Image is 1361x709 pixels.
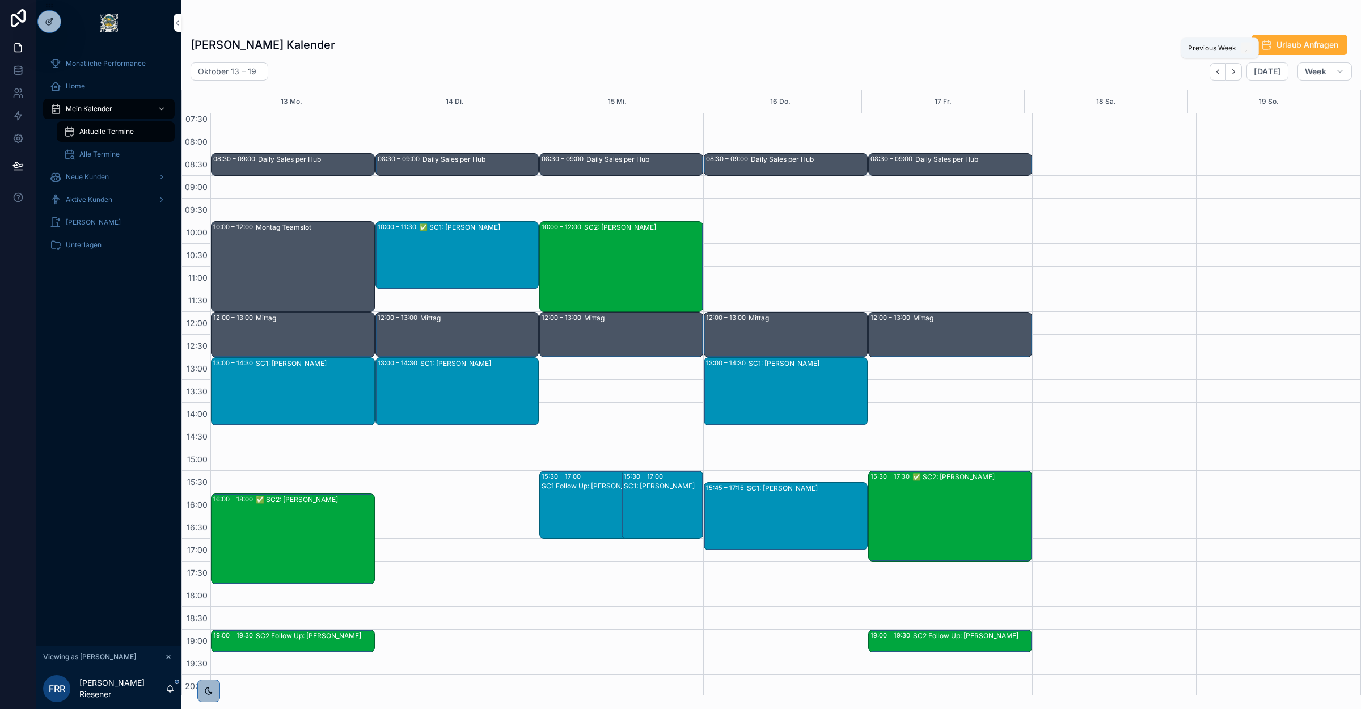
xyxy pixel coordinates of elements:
div: 08:30 – 09:00 [378,154,422,163]
div: 15:30 – 17:00 [542,472,584,481]
span: 16:30 [184,522,210,532]
span: , [1242,44,1251,53]
span: 15:00 [184,454,210,464]
div: 16:00 – 18:00✅ SC2: [PERSON_NAME] [212,494,374,584]
span: Monatliche Performance [66,59,146,68]
div: ✅ SC1: [PERSON_NAME] [419,223,538,232]
span: Viewing as [PERSON_NAME] [43,652,136,661]
span: 07:30 [183,114,210,124]
a: Neue Kunden [43,167,175,187]
span: 09:00 [182,182,210,192]
span: 08:00 [182,137,210,146]
span: Mein Kalender [66,104,112,113]
span: 14:30 [184,432,210,441]
a: Monatliche Performance [43,53,175,74]
div: 17 Fr. [935,90,952,113]
span: Unterlagen [66,240,102,250]
div: 08:30 – 09:00 [870,154,915,163]
span: 17:30 [184,568,210,577]
a: Aktive Kunden [43,189,175,210]
button: 16 Do. [770,90,791,113]
div: 12:00 – 13:00 [378,313,420,322]
span: 13:00 [184,364,210,373]
div: 12:00 – 13:00Mittag [869,313,1032,357]
button: 13 Mo. [281,90,302,113]
div: 08:30 – 09:00 [213,154,258,163]
div: 08:30 – 09:00 [542,154,586,163]
div: 08:30 – 09:00Daily Sales per Hub [869,154,1032,175]
button: Back [1210,63,1226,81]
div: 19:00 – 19:30 [213,631,256,640]
div: 19:00 – 19:30SC2 Follow Up: [PERSON_NAME] [869,630,1032,652]
div: 08:30 – 09:00Daily Sales per Hub [212,154,374,175]
a: [PERSON_NAME] [43,212,175,233]
div: 15:45 – 17:15 [706,483,747,492]
span: [PERSON_NAME] [66,218,121,227]
span: 12:30 [184,341,210,351]
div: 13:00 – 14:30SC1: [PERSON_NAME] [212,358,374,425]
button: 15 Mi. [608,90,627,113]
div: Mittag [420,314,538,323]
div: 15:30 – 17:00SC1: [PERSON_NAME] [622,471,703,538]
div: SC2 Follow Up: [PERSON_NAME] [913,631,1031,640]
span: 13:30 [184,386,210,396]
button: Week [1297,62,1352,81]
div: 12:00 – 13:00 [542,313,584,322]
span: 12:00 [184,318,210,328]
p: [PERSON_NAME] Riesener [79,677,166,700]
button: 18 Sa. [1096,90,1116,113]
button: 14 Di. [446,90,464,113]
h1: [PERSON_NAME] Kalender [191,37,335,53]
div: 12:00 – 13:00Mittag [540,313,703,357]
div: 08:30 – 09:00Daily Sales per Hub [376,154,539,175]
div: 12:00 – 13:00 [213,313,256,322]
div: SC1: [PERSON_NAME] [747,484,867,493]
div: 10:00 – 12:00 [213,222,256,231]
div: SC1: [PERSON_NAME] [420,359,538,368]
div: 15:30 – 17:00 [624,472,666,481]
div: 12:00 – 13:00Mittag [704,313,867,357]
div: 10:00 – 12:00Montag Teamslot [212,222,374,311]
div: 12:00 – 13:00 [870,313,913,322]
div: 08:30 – 09:00Daily Sales per Hub [540,154,703,175]
div: Daily Sales per Hub [751,155,867,164]
button: Urlaub Anfragen [1252,35,1347,55]
a: Aktuelle Termine [57,121,175,142]
span: 19:00 [184,636,210,645]
div: Daily Sales per Hub [258,155,374,164]
div: 13:00 – 14:30SC1: [PERSON_NAME] [704,358,867,425]
span: 11:30 [185,296,210,305]
span: Home [66,82,85,91]
div: 19:00 – 19:30SC2 Follow Up: [PERSON_NAME] [212,630,374,652]
div: 16:00 – 18:00 [213,495,256,504]
img: App logo [100,14,118,32]
span: 08:30 [182,159,210,169]
span: 14:00 [184,409,210,419]
span: 15:30 [184,477,210,487]
div: Daily Sales per Hub [915,155,1031,164]
div: SC2: [PERSON_NAME] [584,223,702,232]
span: Alle Termine [79,150,120,159]
div: 13:00 – 14:30 [213,358,256,368]
span: 10:00 [184,227,210,237]
div: 08:30 – 09:00Daily Sales per Hub [704,154,867,175]
div: 13:00 – 14:30SC1: [PERSON_NAME] [376,358,539,425]
div: Mittag [584,314,702,323]
div: Daily Sales per Hub [586,155,702,164]
span: 20:00 [182,681,210,691]
span: FRR [49,682,65,695]
span: Previous Week [1188,44,1236,53]
div: 10:00 – 11:30 [378,222,419,231]
button: 19 So. [1259,90,1279,113]
span: 17:00 [184,545,210,555]
div: 10:00 – 12:00 [542,222,584,231]
div: Mittag [913,314,1031,323]
div: 12:00 – 13:00 [706,313,749,322]
div: Montag Teamslot [256,223,374,232]
span: Week [1305,66,1326,77]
